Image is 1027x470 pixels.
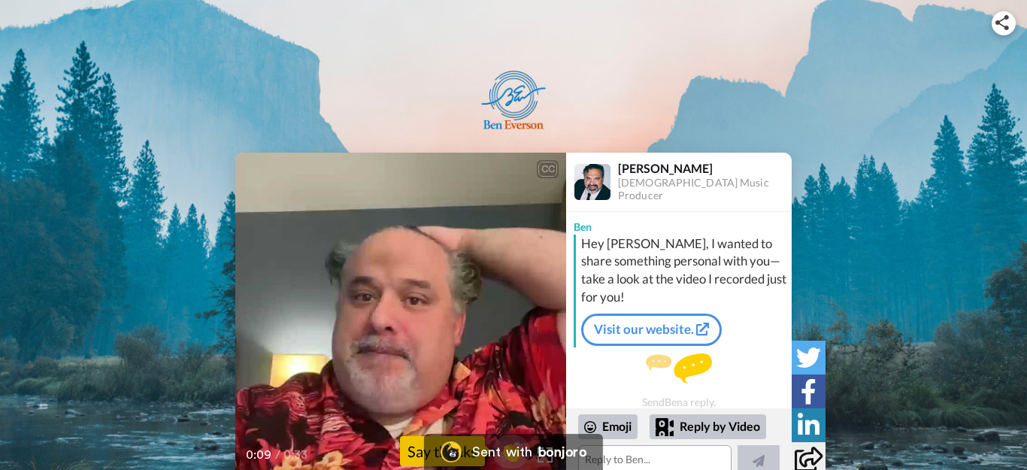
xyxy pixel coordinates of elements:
div: Reply by Video [650,414,766,440]
div: Say thanks [400,436,485,466]
div: Ben [566,212,792,235]
div: Emoji [578,414,638,438]
a: Visit our website. [581,314,722,345]
div: Sent with [472,445,532,459]
div: Send Ben a reply. [566,353,792,408]
div: bonjoro [538,445,586,459]
a: Bonjoro LogoSent withbonjoro [424,434,603,470]
div: Reply by Video [656,418,674,436]
div: [DEMOGRAPHIC_DATA] Music Producer [618,177,791,202]
img: message.svg [646,353,712,384]
img: Profile Image [574,164,610,200]
span: 0:09 [246,446,272,464]
div: Hey [PERSON_NAME], I wanted to share something personal with you—take a look at the video I recor... [581,235,788,307]
div: [PERSON_NAME] [618,161,791,175]
img: logo [480,70,547,130]
div: CC [538,162,557,177]
span: / [275,446,280,464]
img: ic_share.svg [995,15,1009,30]
span: 0:33 [283,446,310,464]
img: Bonjoro Logo [441,441,462,462]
